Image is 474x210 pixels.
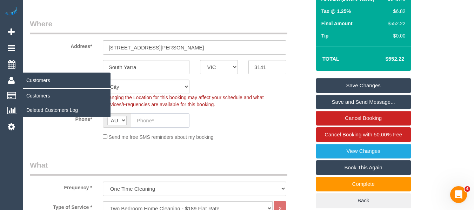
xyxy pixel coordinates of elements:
[321,8,351,15] label: Tax @ 1.25%
[316,127,411,142] a: Cancel Booking with 50.00% Fee
[23,88,111,117] ul: Customers
[385,32,405,39] div: $0.00
[385,20,405,27] div: $552.22
[316,144,411,158] a: View Changes
[23,89,111,103] a: Customers
[25,113,98,123] label: Phone*
[450,186,467,203] iframe: Intercom live chat
[316,177,411,191] a: Complete
[4,7,18,17] img: Automaid Logo
[316,95,411,109] a: Save and Send Message...
[30,19,287,34] legend: Where
[385,8,405,15] div: $6.82
[316,160,411,175] a: Book This Again
[25,40,98,50] label: Address*
[30,160,287,176] legend: What
[103,95,264,107] span: Changing the Location for this booking may affect your schedule and what Services/Frequencies are...
[316,111,411,126] a: Cancel Booking
[321,20,353,27] label: Final Amount
[23,103,111,117] a: Deleted Customers Log
[109,134,214,140] span: Send me free SMS reminders about my booking
[103,60,189,74] input: Suburb*
[25,182,98,191] label: Frequency *
[131,113,189,128] input: Phone*
[465,186,470,192] span: 4
[321,32,329,39] label: Tip
[316,78,411,93] a: Save Changes
[316,193,411,208] a: Back
[364,56,404,62] h4: $552.22
[322,56,340,62] strong: Total
[325,131,402,137] span: Cancel Booking with 50.00% Fee
[23,72,111,88] span: Customers
[248,60,286,74] input: Post Code*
